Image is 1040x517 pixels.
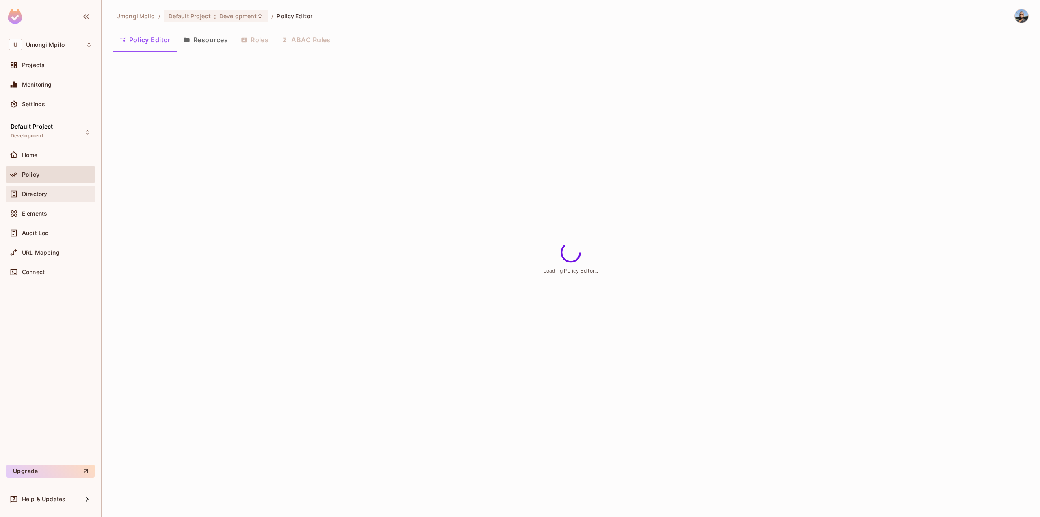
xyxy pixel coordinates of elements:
[22,249,60,256] span: URL Mapping
[169,12,211,20] span: Default Project
[11,133,43,139] span: Development
[9,39,22,50] span: U
[11,123,53,130] span: Default Project
[26,41,65,48] span: Workspace: Umongi Mpilo
[22,191,47,197] span: Directory
[6,465,95,478] button: Upgrade
[8,9,22,24] img: SReyMgAAAABJRU5ErkJggg==
[22,496,65,502] span: Help & Updates
[22,101,45,107] span: Settings
[158,12,160,20] li: /
[219,12,257,20] span: Development
[22,210,47,217] span: Elements
[543,267,598,273] span: Loading Policy Editor...
[22,230,49,236] span: Audit Log
[277,12,312,20] span: Policy Editor
[177,30,234,50] button: Resources
[271,12,273,20] li: /
[22,62,45,68] span: Projects
[22,269,45,275] span: Connect
[1015,9,1028,23] img: Lindokuhle Ngubane
[22,152,38,158] span: Home
[22,171,39,178] span: Policy
[214,13,217,20] span: :
[22,81,52,88] span: Monitoring
[113,30,177,50] button: Policy Editor
[116,12,155,20] span: the active workspace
